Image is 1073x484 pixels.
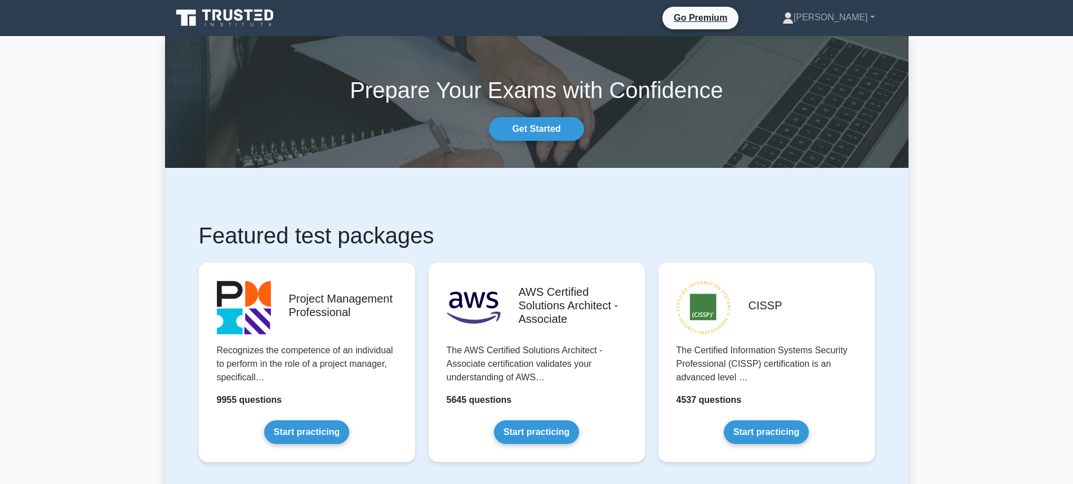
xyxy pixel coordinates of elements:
[199,222,875,249] h1: Featured test packages
[724,420,809,444] a: Start practicing
[489,117,584,141] a: Get Started
[755,6,902,29] a: [PERSON_NAME]
[165,77,909,104] h1: Prepare Your Exams with Confidence
[494,420,579,444] a: Start practicing
[264,420,349,444] a: Start practicing
[667,11,734,25] a: Go Premium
